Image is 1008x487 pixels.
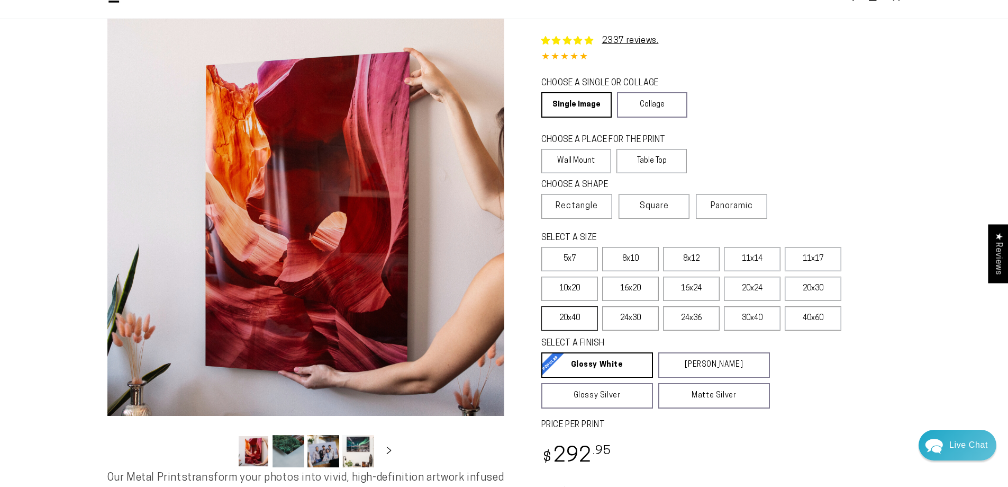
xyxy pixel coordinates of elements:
span: Rectangle [556,200,598,212]
a: 2337 reviews. [602,37,659,45]
button: Slide left [211,439,234,463]
label: PRICE PER PRINT [541,419,901,431]
legend: CHOOSE A SHAPE [541,179,679,191]
span: $ [543,451,552,465]
div: Click to open Judge.me floating reviews tab [988,224,1008,283]
label: Wall Mount [541,149,612,173]
legend: CHOOSE A PLACE FOR THE PRINT [541,134,677,146]
a: Matte Silver [658,383,770,409]
label: 24x30 [602,306,659,331]
label: 40x60 [785,306,841,331]
label: 11x14 [724,247,780,271]
span: Panoramic [711,202,753,210]
legend: SELECT A FINISH [541,338,744,350]
button: Load image 2 in gallery view [273,435,304,467]
a: [PERSON_NAME] [658,352,770,378]
label: 8x12 [663,247,720,271]
a: Collage [617,92,687,118]
media-gallery: Gallery Viewer [107,19,504,471]
label: 24x36 [663,306,720,331]
label: 16x24 [663,277,720,301]
label: 30x40 [724,306,780,331]
label: 5x7 [541,247,598,271]
label: 10x20 [541,277,598,301]
label: Table Top [616,149,687,173]
span: Square [640,200,669,212]
div: 4.85 out of 5.0 stars [541,50,901,65]
label: 11x17 [785,247,841,271]
a: Glossy Silver [541,383,653,409]
div: Contact Us Directly [949,430,988,461]
label: 8x10 [602,247,659,271]
legend: CHOOSE A SINGLE OR COLLAGE [541,77,678,90]
bdi: 292 [541,446,612,467]
button: Load image 4 in gallery view [342,435,374,467]
a: Glossy White [541,352,653,378]
div: Chat widget toggle [919,430,996,461]
sup: .95 [593,445,612,457]
a: Single Image [541,92,612,118]
label: 20x24 [724,277,780,301]
label: 20x40 [541,306,598,331]
label: 20x30 [785,277,841,301]
button: Slide right [377,439,401,463]
legend: SELECT A SIZE [541,232,753,244]
button: Load image 1 in gallery view [238,435,269,467]
label: 16x20 [602,277,659,301]
button: Load image 3 in gallery view [307,435,339,467]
